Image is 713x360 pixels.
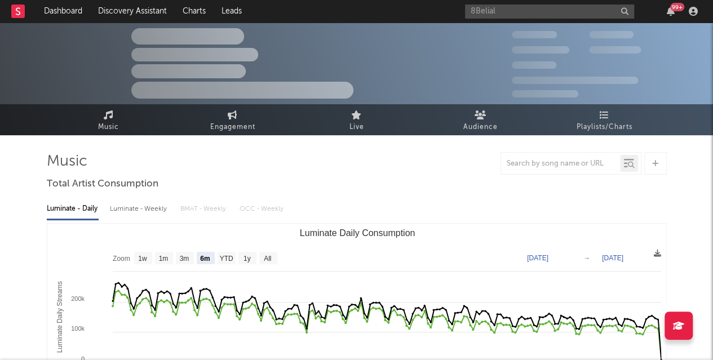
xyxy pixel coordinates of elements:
[583,254,590,262] text: →
[577,121,632,134] span: Playlists/Charts
[71,325,85,332] text: 100k
[465,5,634,19] input: Search for artists
[210,121,255,134] span: Engagement
[47,177,158,191] span: Total Artist Consumption
[667,7,675,16] button: 99+
[512,77,638,84] span: 50,000,000 Monthly Listeners
[543,104,667,135] a: Playlists/Charts
[463,121,498,134] span: Audience
[71,295,85,302] text: 200k
[200,255,210,263] text: 6m
[512,61,556,69] span: 100,000
[113,255,130,263] text: Zoom
[243,255,250,263] text: 1y
[602,254,623,262] text: [DATE]
[349,121,364,134] span: Live
[47,199,99,219] div: Luminate - Daily
[138,255,147,263] text: 1w
[171,104,295,135] a: Engagement
[512,46,569,54] span: 50,000,000
[527,254,548,262] text: [DATE]
[670,3,684,11] div: 99 +
[295,104,419,135] a: Live
[98,121,119,134] span: Music
[589,46,641,54] span: 1,000,000
[179,255,189,263] text: 3m
[299,228,415,238] text: Luminate Daily Consumption
[589,31,634,38] span: 100,000
[47,104,171,135] a: Music
[219,255,233,263] text: YTD
[501,159,620,168] input: Search by song name or URL
[512,31,557,38] span: 300,000
[512,90,578,97] span: Jump Score: 85.0
[158,255,168,263] text: 1m
[110,199,169,219] div: Luminate - Weekly
[55,281,63,353] text: Luminate Daily Streams
[419,104,543,135] a: Audience
[264,255,271,263] text: All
